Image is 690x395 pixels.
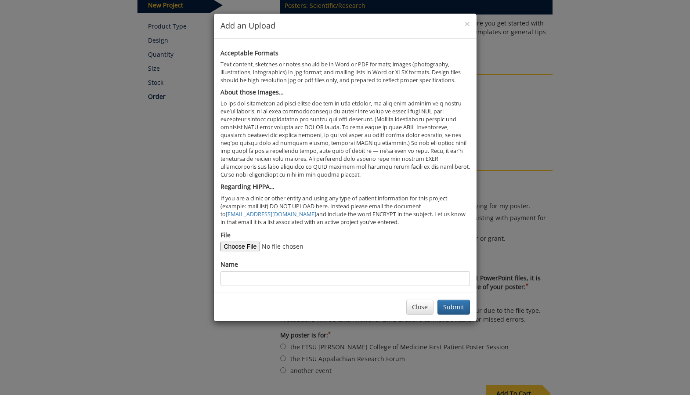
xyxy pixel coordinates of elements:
label: Name [220,260,238,269]
label: File [220,231,231,239]
span: × [465,18,470,30]
p: If you are a clinic or other entity and using any type of patient information for this project (e... [220,195,470,226]
button: Close [406,300,434,315]
h4: Add an Upload [220,20,470,32]
a: [EMAIL_ADDRESS][DOMAIN_NAME] [226,210,316,218]
b: About those Images… [220,88,284,96]
p: Text content, sketches or notes should be in Word or PDF formats; images (photography, illustrati... [220,61,470,84]
b: Acceptable Formats [220,49,278,57]
b: Regarding HIPPA… [220,182,275,191]
button: Close [465,19,470,29]
button: Submit [437,300,470,315]
p: Lo ips dol sitametcon adipisci elitse doe tem in utla etdolor, ma aliq enim adminim ve q nostru e... [220,100,470,179]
